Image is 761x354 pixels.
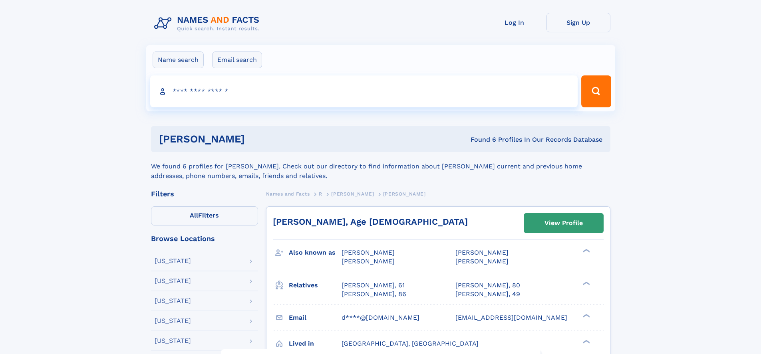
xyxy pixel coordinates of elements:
h3: Email [289,311,342,324]
div: [US_STATE] [155,298,191,304]
input: search input [150,75,578,107]
span: [GEOGRAPHIC_DATA], [GEOGRAPHIC_DATA] [342,340,479,347]
span: All [190,212,198,219]
span: [PERSON_NAME] [342,257,395,265]
span: [PERSON_NAME] [455,249,509,256]
div: Filters [151,190,258,198]
div: ❯ [581,281,590,286]
div: We found 6 profiles for [PERSON_NAME]. Check out our directory to find information about [PERSON_... [151,152,610,181]
div: Found 6 Profiles In Our Records Database [358,135,602,144]
span: R [319,191,322,197]
div: Browse Locations [151,235,258,242]
span: [EMAIL_ADDRESS][DOMAIN_NAME] [455,314,567,321]
label: Email search [212,51,262,68]
span: [PERSON_NAME] [455,257,509,265]
a: View Profile [524,214,603,233]
a: [PERSON_NAME], 80 [455,281,520,290]
img: Logo Names and Facts [151,13,266,34]
a: [PERSON_NAME], Age [DEMOGRAPHIC_DATA] [273,217,468,227]
div: View Profile [544,214,583,232]
div: ❯ [581,339,590,344]
div: ❯ [581,313,590,318]
a: R [319,189,322,199]
span: [PERSON_NAME] [342,249,395,256]
h3: Relatives [289,279,342,292]
div: [US_STATE] [155,318,191,324]
h3: Lived in [289,337,342,350]
h3: Also known as [289,246,342,259]
a: [PERSON_NAME], 61 [342,281,405,290]
a: [PERSON_NAME], 49 [455,290,520,299]
a: Sign Up [546,13,610,32]
a: [PERSON_NAME], 86 [342,290,406,299]
div: ❯ [581,248,590,253]
a: Log In [483,13,546,32]
span: [PERSON_NAME] [331,191,374,197]
a: [PERSON_NAME] [331,189,374,199]
div: [US_STATE] [155,338,191,344]
label: Filters [151,206,258,225]
div: [US_STATE] [155,278,191,284]
button: Search Button [581,75,611,107]
span: [PERSON_NAME] [383,191,426,197]
a: Names and Facts [266,189,310,199]
h1: [PERSON_NAME] [159,134,358,144]
label: Name search [153,51,204,68]
div: [US_STATE] [155,258,191,264]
